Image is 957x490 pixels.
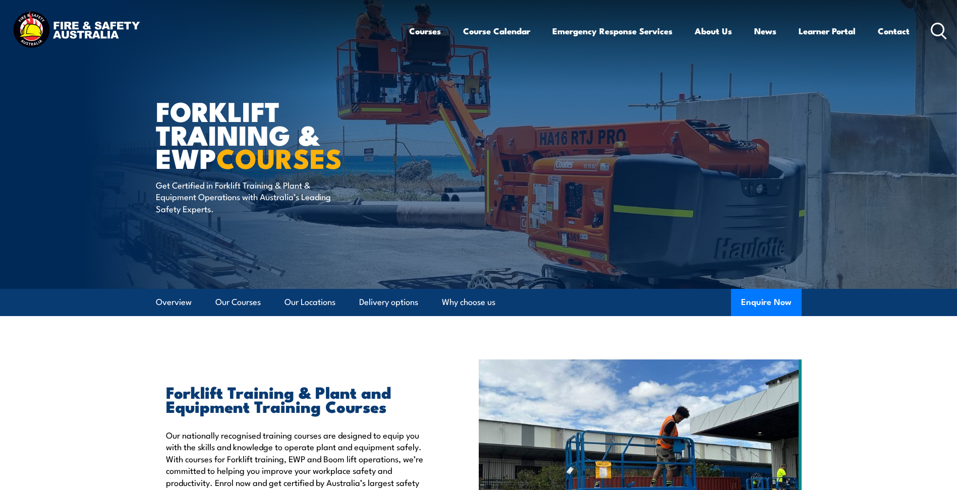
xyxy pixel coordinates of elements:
a: Why choose us [442,289,495,316]
a: Course Calendar [463,18,530,44]
a: Learner Portal [799,18,856,44]
a: Our Courses [215,289,261,316]
a: Emergency Response Services [552,18,672,44]
a: About Us [695,18,732,44]
a: Courses [409,18,441,44]
p: Get Certified in Forklift Training & Plant & Equipment Operations with Australia’s Leading Safety... [156,179,340,214]
strong: COURSES [216,136,342,178]
a: Delivery options [359,289,418,316]
button: Enquire Now [731,289,802,316]
h2: Forklift Training & Plant and Equipment Training Courses [166,385,432,413]
a: Our Locations [285,289,335,316]
a: Overview [156,289,192,316]
a: News [754,18,776,44]
a: Contact [878,18,910,44]
h1: Forklift Training & EWP [156,99,405,169]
